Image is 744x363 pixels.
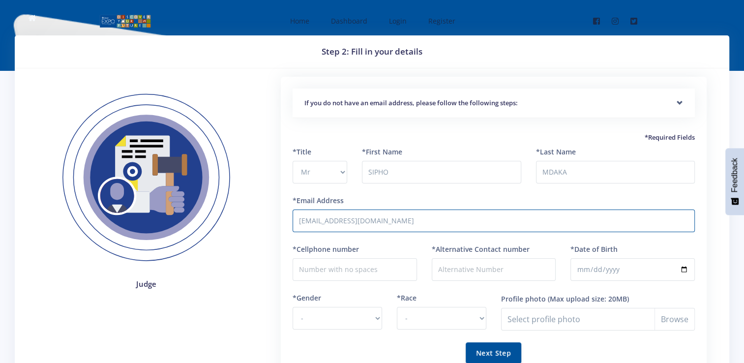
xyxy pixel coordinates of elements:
[293,147,311,157] label: *Title
[331,16,367,26] span: Dashboard
[730,158,739,192] span: Feedback
[45,77,247,279] img: Judges
[536,161,695,183] input: Last Name
[321,8,375,34] a: Dashboard
[304,98,683,108] h5: If you do not have an email address, please follow the following steps:
[418,8,463,34] a: Register
[432,258,556,281] input: Alternative Number
[362,161,521,183] input: First Name
[362,147,402,157] label: *First Name
[293,195,344,206] label: *Email Address
[432,244,530,254] label: *Alternative Contact number
[725,148,744,215] button: Feedback - Show survey
[428,16,455,26] span: Register
[290,16,309,26] span: Home
[548,294,629,304] label: (Max upload size: 20MB)
[293,244,359,254] label: *Cellphone number
[501,294,546,304] label: Profile photo
[99,14,151,29] img: logo01.png
[379,8,415,34] a: Login
[280,8,317,34] a: Home
[293,258,417,281] input: Number with no spaces
[293,293,321,303] label: *Gender
[389,16,407,26] span: Login
[27,45,717,58] h3: Step 2: Fill in your details
[293,210,695,232] input: Email Address
[397,293,417,303] label: *Race
[570,244,618,254] label: *Date of Birth
[45,278,247,290] h4: Judge
[536,147,576,157] label: *Last Name
[293,133,695,143] h5: *Required Fields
